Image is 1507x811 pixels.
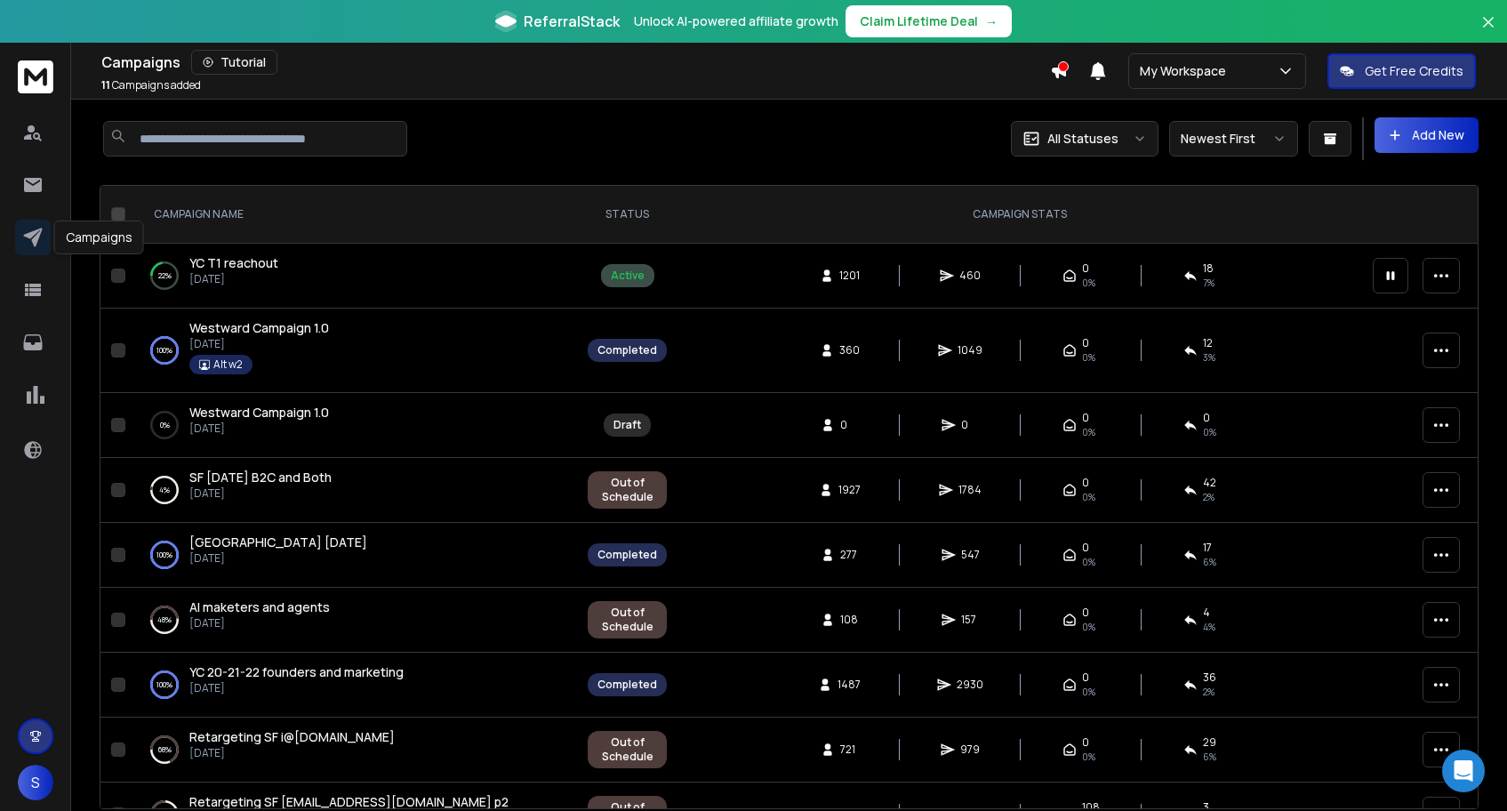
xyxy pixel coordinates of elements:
[159,481,170,499] p: 4 %
[156,546,172,564] p: 100 %
[189,793,509,810] span: Retargeting SF [EMAIL_ADDRESS][DOMAIN_NAME] p2
[1203,685,1214,699] span: 2 %
[189,422,329,436] p: [DATE]
[1203,261,1214,276] span: 18
[577,186,677,244] th: STATUS
[191,50,277,75] button: Tutorial
[157,611,172,629] p: 48 %
[1365,62,1463,80] p: Get Free Credits
[1203,490,1214,504] span: 2 %
[1082,490,1095,504] span: 0%
[132,588,577,653] td: 48%AI maketers and agents[DATE]
[189,728,395,745] span: Retargeting SF i@[DOMAIN_NAME]
[1327,53,1476,89] button: Get Free Credits
[1203,606,1210,620] span: 4
[1203,555,1216,569] span: 6 %
[132,186,577,244] th: CAMPAIGN NAME
[1047,130,1118,148] p: All Statuses
[213,357,243,372] p: Alt w2
[597,735,657,764] div: Out of Schedule
[1082,555,1095,569] span: 0%
[189,793,509,811] a: Retargeting SF [EMAIL_ADDRESS][DOMAIN_NAME] p2
[677,186,1362,244] th: CAMPAIGN STATS
[189,598,330,615] span: AI maketers and agents
[959,269,981,283] span: 460
[1203,336,1213,350] span: 12
[957,678,983,692] span: 2930
[613,418,641,432] div: Draft
[1169,121,1298,157] button: Newest First
[132,718,577,783] td: 68%Retargeting SF i@[DOMAIN_NAME][DATE]
[189,534,367,550] span: [GEOGRAPHIC_DATA] [DATE]
[1203,425,1216,439] span: 0%
[189,486,332,501] p: [DATE]
[1082,685,1095,699] span: 0%
[101,77,110,92] span: 11
[189,469,332,486] span: SF [DATE] B2C and Both
[1082,670,1089,685] span: 0
[189,254,278,271] span: YC T1 reachout
[1203,276,1214,290] span: 7 %
[189,534,367,551] a: [GEOGRAPHIC_DATA] [DATE]
[132,393,577,458] td: 0%Westward Campaign 1.0[DATE]
[189,663,404,680] span: YC 20-21-22 founders and marketing
[189,254,278,272] a: YC T1 reachout
[524,11,620,32] span: ReferralStack
[839,343,860,357] span: 360
[1082,620,1095,634] span: 0%
[160,416,170,434] p: 0 %
[958,483,982,497] span: 1784
[101,78,201,92] p: Campaigns added
[1203,750,1216,764] span: 6 %
[1140,62,1233,80] p: My Workspace
[1082,336,1089,350] span: 0
[1203,670,1216,685] span: 36
[1375,117,1479,153] button: Add New
[189,272,278,286] p: [DATE]
[158,267,172,285] p: 22 %
[54,221,144,254] div: Campaigns
[189,469,332,486] a: SF [DATE] B2C and Both
[189,681,404,695] p: [DATE]
[840,548,858,562] span: 277
[189,728,395,746] a: Retargeting SF i@[DOMAIN_NAME]
[960,743,980,757] span: 979
[1082,261,1089,276] span: 0
[1082,276,1095,290] span: 0%
[838,678,861,692] span: 1487
[1203,735,1216,750] span: 29
[132,523,577,588] td: 100%[GEOGRAPHIC_DATA] [DATE][DATE]
[1082,750,1095,764] span: 0%
[189,663,404,681] a: YC 20-21-22 founders and marketing
[132,458,577,523] td: 4%SF [DATE] B2C and Both[DATE]
[1203,411,1210,425] span: 0
[189,598,330,616] a: AI maketers and agents
[1082,350,1095,365] span: 0%
[1082,425,1095,439] span: 0%
[189,551,367,566] p: [DATE]
[961,418,979,432] span: 0
[1442,750,1485,792] div: Open Intercom Messenger
[597,343,657,357] div: Completed
[189,616,330,630] p: [DATE]
[958,343,982,357] span: 1049
[840,613,858,627] span: 108
[189,319,329,337] a: Westward Campaign 1.0
[839,269,860,283] span: 1201
[189,404,329,422] a: Westward Campaign 1.0
[189,319,329,336] span: Westward Campaign 1.0
[132,244,577,309] td: 22%YC T1 reachout[DATE]
[985,12,998,30] span: →
[597,548,657,562] div: Completed
[597,476,657,504] div: Out of Schedule
[1203,350,1215,365] span: 3 %
[158,741,172,759] p: 68 %
[597,678,657,692] div: Completed
[1203,476,1216,490] span: 42
[156,341,172,359] p: 100 %
[18,765,53,800] button: S
[189,746,395,760] p: [DATE]
[838,483,861,497] span: 1927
